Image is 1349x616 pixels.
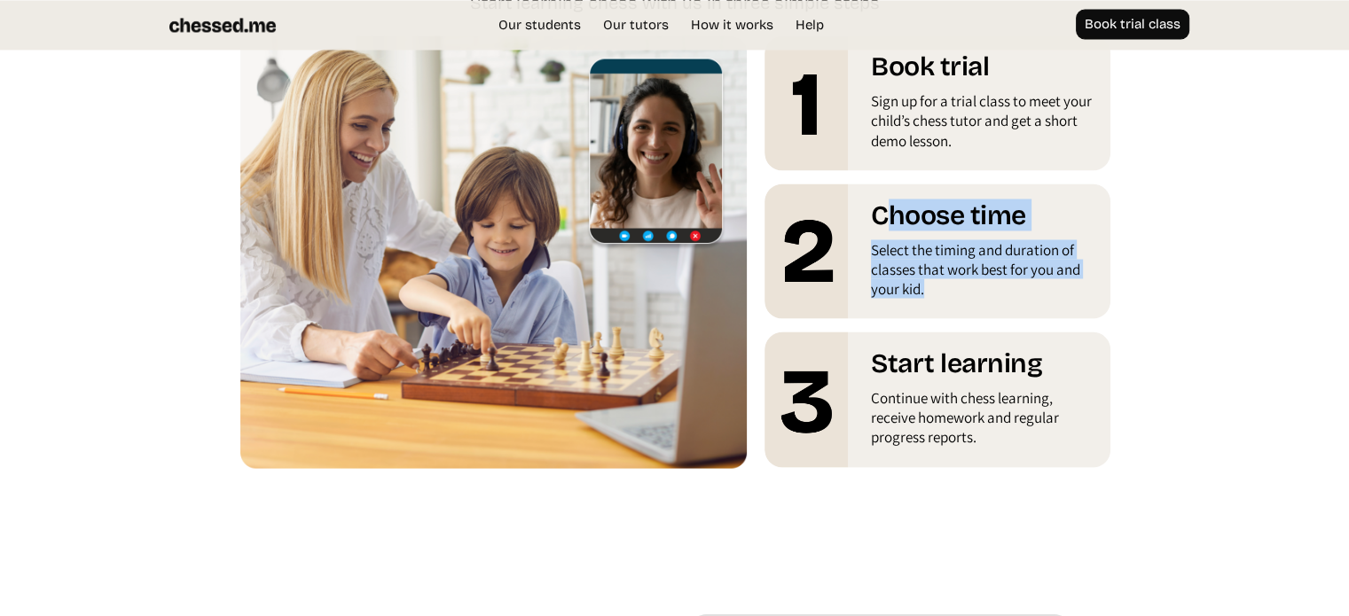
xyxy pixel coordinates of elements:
a: Our students [490,16,590,34]
a: Our tutors [594,16,678,34]
div: Sign up for a trial class to meet your child’s chess tutor and get a short demo lesson. [871,91,1097,159]
a: Book trial class [1076,9,1189,39]
div: Continue with chess learning, receive homework and regular progress reports. [871,387,1097,455]
h1: Start learning [871,347,1097,387]
h1: Choose time [871,199,1097,239]
h1: Book trial [871,51,1097,91]
div: Select the timing and duration of classes that work best for you and your kid. [871,239,1097,307]
a: Help [787,16,833,34]
a: How it works [682,16,782,34]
